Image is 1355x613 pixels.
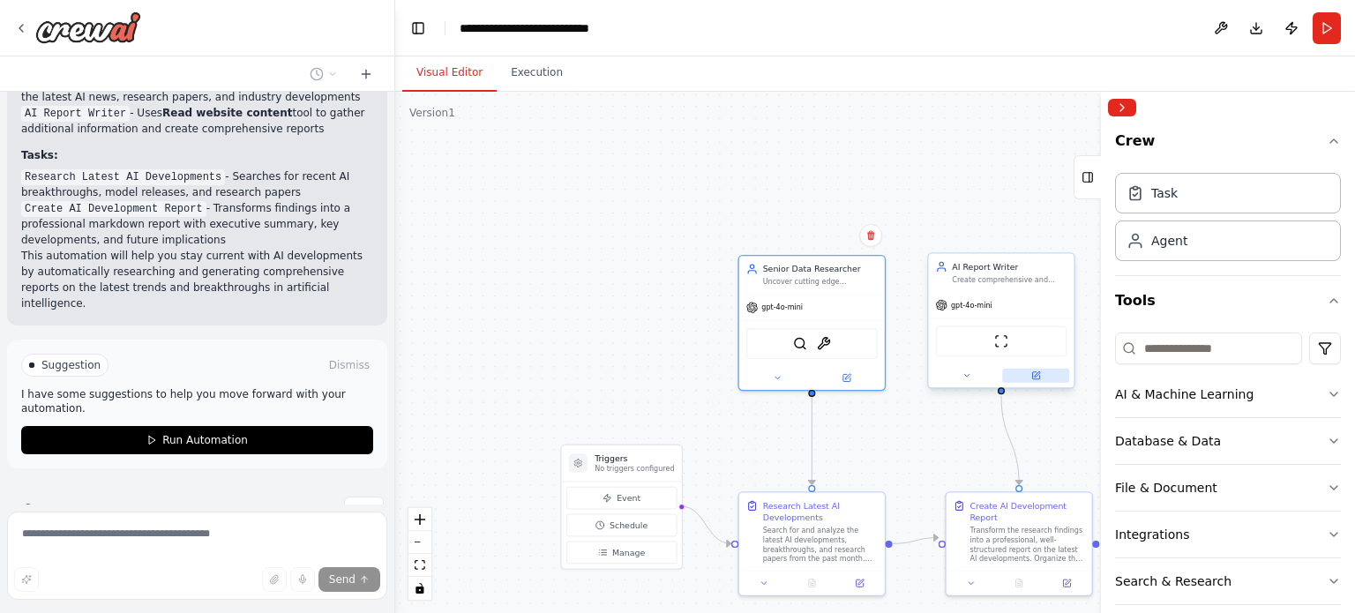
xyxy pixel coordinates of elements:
button: Event [566,487,677,509]
button: Dismiss [326,356,373,374]
div: Create comprehensive and well-structured reports on AI developments, synthesizing research findin... [952,275,1067,285]
li: - Searches for recent AI breakthroughs, model releases, and research papers [21,168,373,200]
button: Open in side panel [813,370,880,385]
button: Integrations [1115,512,1341,557]
g: Edge from triggers to 4e4c7a42-2128-4174-98f1-fc9a441dcdee [681,500,731,549]
div: Senior Data ResearcherUncover cutting edge developments in {topic}gpt-4o-miniSerperDevToolArxivPa... [737,255,886,391]
button: toggle interactivity [408,577,431,600]
button: Improve this prompt [14,567,39,592]
p: I have some suggestions to help you move forward with your automation. [21,387,373,415]
strong: Tasks: [21,149,58,161]
div: Agent [1151,232,1187,250]
button: Visual Editor [402,55,497,92]
div: Uncover cutting edge developments in {topic} [763,277,878,287]
button: Crew [1115,123,1341,166]
img: ScrapeWebsiteTool [994,334,1008,348]
div: Crew [1115,166,1341,275]
div: Create AI Development ReportTransform the research findings into a professional, well-structured ... [945,491,1093,596]
g: Edge from 4e4c7a42-2128-4174-98f1-fc9a441dcdee to 5334d96f-ad04-4a5a-a903-003a94918791 [893,532,939,549]
div: Task [1151,184,1178,202]
h3: Triggers [595,452,674,464]
div: Integrations [1115,526,1189,543]
span: Send [329,572,356,587]
div: Version 1 [409,106,455,120]
button: Delete node [859,224,882,247]
img: Logo [35,11,141,43]
button: File & Document [1115,465,1341,511]
button: Tools [1115,276,1341,325]
span: Suggestion [41,358,101,372]
strong: Read website content [162,107,292,119]
button: Start a new chat [352,64,380,85]
span: Schedule [610,520,648,531]
button: Toggle Sidebar [1094,92,1108,613]
button: Click to speak your automation idea [290,567,315,592]
button: Open in side panel [839,576,880,590]
p: This automation will help you stay current with AI developments by automatically researching and ... [21,248,373,311]
nav: breadcrumb [460,19,631,37]
button: fit view [408,554,431,577]
button: Collapse right sidebar [1108,99,1136,116]
div: Create AI Development Report [969,500,1084,524]
div: TriggersNo triggers configuredEventScheduleManage [560,445,683,570]
div: File & Document [1115,479,1217,497]
div: Search for and analyze the latest AI developments, breakthroughs, and research papers from the pa... [763,526,878,564]
g: Edge from 717ce480-6f1f-4a74-86ca-a19536b5302d to 4e4c7a42-2128-4174-98f1-fc9a441dcdee [806,396,818,485]
div: Research Latest AI DevelopmentsSearch for and analyze the latest AI developments, breakthroughs, ... [737,491,886,596]
button: Send [318,567,380,592]
div: Transform the research findings into a professional, well-structured report on the latest AI deve... [969,526,1084,564]
button: AI & Machine Learning [1115,371,1341,417]
code: Create AI Development Report [21,201,206,217]
img: ArxivPaperTool [817,337,831,351]
button: Switch to previous chat [303,64,345,85]
button: Hide left sidebar [406,16,430,41]
div: Research Latest AI Developments [763,500,878,524]
img: SerperDevTool [793,337,807,351]
button: Open in side panel [1046,576,1087,590]
div: AI Report WriterCreate comprehensive and well-structured reports on AI developments, synthesizing... [927,255,1075,391]
span: Thinking... [42,503,98,517]
span: Manage [612,547,645,558]
div: AI Report Writer [952,261,1067,273]
button: Schedule [566,514,677,536]
button: Manage [566,542,677,564]
code: Research Latest AI Developments [21,169,225,185]
span: gpt-4o-mini [761,303,803,312]
button: Database & Data [1115,418,1341,464]
button: zoom in [408,508,431,531]
span: Stop [352,503,376,517]
button: Stop [344,497,384,523]
div: Search & Research [1115,572,1231,590]
div: AI & Machine Learning [1115,385,1254,403]
button: Upload files [262,567,287,592]
code: AI Report Writer [21,106,130,122]
div: Senior Data Researcher [763,263,878,274]
button: Run Automation [21,426,373,454]
li: - Uses tool to gather additional information and create comprehensive reports [21,105,373,137]
p: No triggers configured [595,464,674,474]
div: React Flow controls [408,508,431,600]
li: - Transforms findings into a professional markdown report with executive summary, key development... [21,200,373,248]
button: zoom out [408,531,431,554]
button: Execution [497,55,577,92]
span: gpt-4o-mini [951,301,992,310]
button: No output available [994,576,1044,590]
button: Search & Research [1115,558,1341,604]
g: Edge from 42f51500-37fa-4666-be8e-bf462f8e1b7e to 5334d96f-ad04-4a5a-a903-003a94918791 [995,396,1025,485]
div: Database & Data [1115,432,1221,450]
button: Open in side panel [1002,369,1069,383]
button: No output available [787,576,837,590]
span: Event [617,492,640,504]
span: Run Automation [162,433,248,447]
